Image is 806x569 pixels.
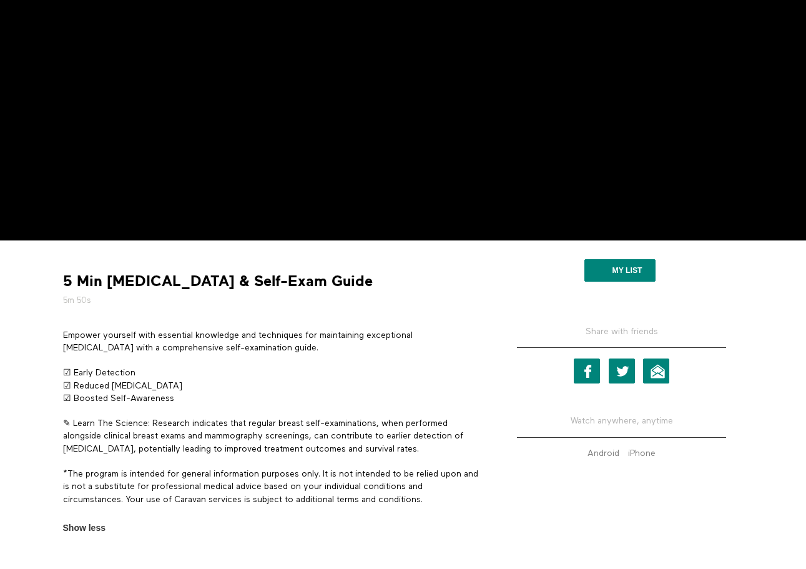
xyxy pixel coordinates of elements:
p: ✎ Learn The Science: Research indicates that regular breast self-examinations, when performed alo... [63,417,481,455]
button: My list [584,259,655,282]
a: Android [584,449,622,458]
strong: iPhone [628,449,656,458]
strong: Android [587,449,619,458]
p: Empower yourself with essential knowledge and techniques for maintaining exceptional [MEDICAL_DAT... [63,329,481,355]
a: Facebook [574,359,600,383]
strong: 5 Min [MEDICAL_DATA] & Self-Exam Guide [63,272,373,291]
span: Show less [63,522,106,535]
h5: 5m 50s [63,294,481,307]
a: Twitter [609,359,635,383]
p: ☑ Early Detection ☑ Reduced [MEDICAL_DATA] ☑ Boosted Self-Awareness [63,367,481,405]
p: *The program is intended for general information purposes only. It is not intended to be relied u... [63,468,481,506]
a: Email [643,359,669,383]
a: iPhone [625,449,659,458]
h5: Watch anywhere, anytime [517,405,726,437]
h5: Share with friends [517,325,726,348]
